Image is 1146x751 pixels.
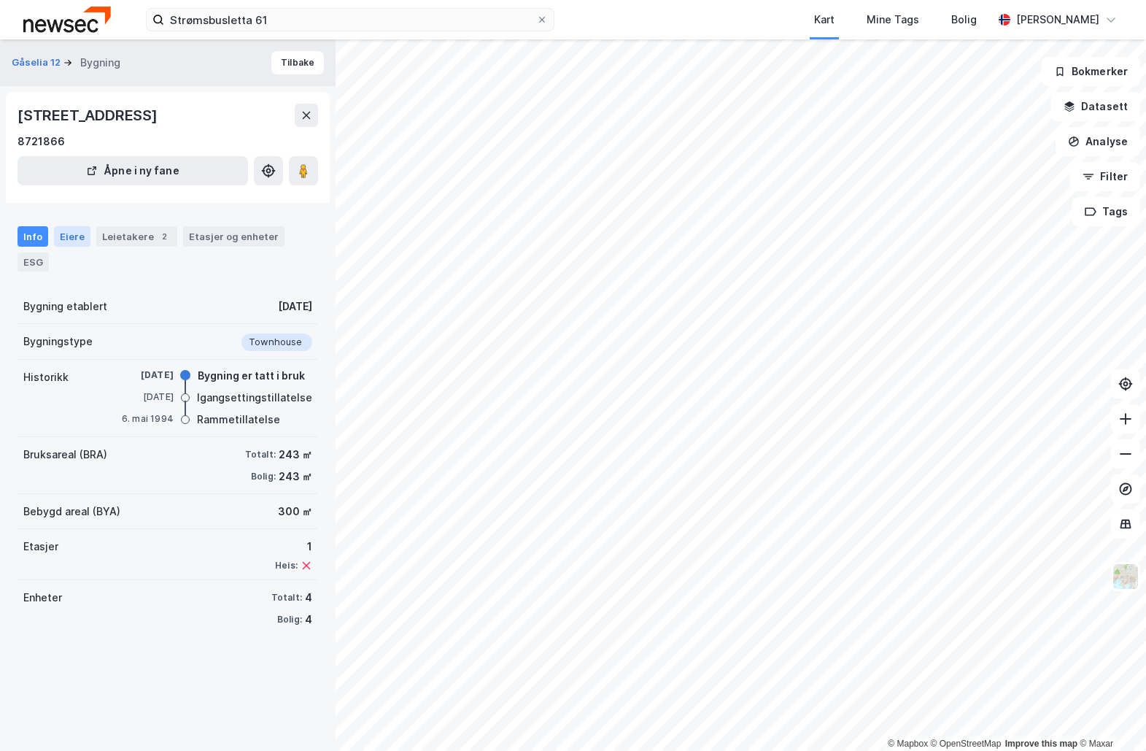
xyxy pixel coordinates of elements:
div: 243 ㎡ [279,468,312,485]
div: Bygning etablert [23,298,107,315]
div: Eiere [54,226,90,247]
button: Tilbake [271,51,324,74]
div: Totalt: [271,592,302,604]
button: Åpne i ny fane [18,156,248,185]
div: 2 [157,229,171,244]
img: newsec-logo.f6e21ccffca1b3a03d2d.png [23,7,111,32]
div: Etasjer [23,538,58,555]
div: 6. mai 1994 [115,412,174,425]
a: OpenStreetMap [931,739,1002,749]
div: Bygning er tatt i bruk [198,367,305,385]
div: Leietakere [96,226,177,247]
div: [PERSON_NAME] [1016,11,1099,28]
div: Historikk [23,369,69,386]
button: Tags [1072,197,1140,226]
div: Bygningstype [23,333,93,350]
button: Bokmerker [1042,57,1140,86]
a: Mapbox [888,739,928,749]
div: Bruksareal (BRA) [23,446,107,463]
div: Info [18,226,48,247]
div: ESG [18,253,49,271]
iframe: Chat Widget [1073,681,1146,751]
div: Heis: [275,560,298,571]
div: [DATE] [278,298,312,315]
div: [DATE] [115,390,174,404]
div: [STREET_ADDRESS] [18,104,160,127]
input: Søk på adresse, matrikkel, gårdeiere, leietakere eller personer [164,9,536,31]
button: Analyse [1056,127,1140,156]
a: Improve this map [1005,739,1077,749]
div: 8721866 [18,133,65,150]
div: Mine Tags [867,11,919,28]
div: Bolig [951,11,977,28]
div: Enheter [23,589,62,606]
div: Igangsettingstillatelse [197,389,312,407]
div: [DATE] [115,369,174,382]
img: Z [1112,563,1139,590]
div: Etasjer og enheter [189,230,279,243]
div: 4 [305,589,312,606]
button: Gåselia 12 [12,55,63,70]
button: Datasett [1051,92,1140,121]
div: Kontrollprogram for chat [1073,681,1146,751]
div: Bolig: [251,471,276,482]
div: 4 [305,611,312,628]
div: Kart [814,11,835,28]
div: 243 ㎡ [279,446,312,463]
div: 300 ㎡ [278,503,312,520]
div: Bygning [80,54,120,72]
div: Rammetillatelse [197,411,280,428]
button: Filter [1070,162,1140,191]
div: Totalt: [245,449,276,461]
div: 1 [275,538,312,555]
div: Bolig: [277,614,302,625]
div: Bebygd areal (BYA) [23,503,120,520]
